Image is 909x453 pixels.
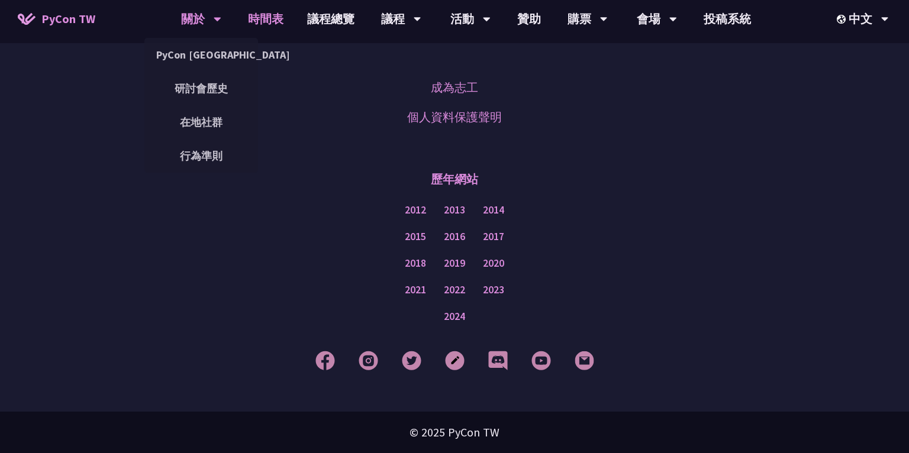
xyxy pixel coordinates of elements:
img: Email Footer Icon [575,351,594,370]
a: 成為志工 [431,79,478,96]
a: 2012 [405,203,426,218]
a: 2013 [444,203,465,218]
a: 2024 [444,309,465,324]
a: 2022 [444,283,465,297]
img: Discord Footer Icon [488,351,508,370]
img: Instagram Footer Icon [359,351,378,370]
img: YouTube Footer Icon [531,351,551,370]
a: 2023 [483,283,504,297]
a: 2021 [405,283,426,297]
img: Locale Icon [837,15,849,24]
a: 2015 [405,229,426,244]
img: Twitter Footer Icon [402,351,421,370]
a: PyCon TW [6,4,107,34]
a: 行為準則 [144,142,258,170]
a: 2016 [444,229,465,244]
a: 2019 [444,256,465,271]
img: Facebook Footer Icon [315,351,335,370]
a: PyCon [GEOGRAPHIC_DATA] [144,41,258,69]
img: Blog Footer Icon [445,351,465,370]
p: 歷年網站 [431,161,478,197]
a: 2020 [483,256,504,271]
img: Home icon of PyCon TW 2025 [18,13,36,25]
a: 2018 [405,256,426,271]
a: 在地社群 [144,108,258,136]
span: PyCon TW [41,10,95,28]
a: 2017 [483,229,504,244]
a: 個人資料保護聲明 [407,108,502,126]
a: 研討會歷史 [144,75,258,102]
a: 2014 [483,203,504,218]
